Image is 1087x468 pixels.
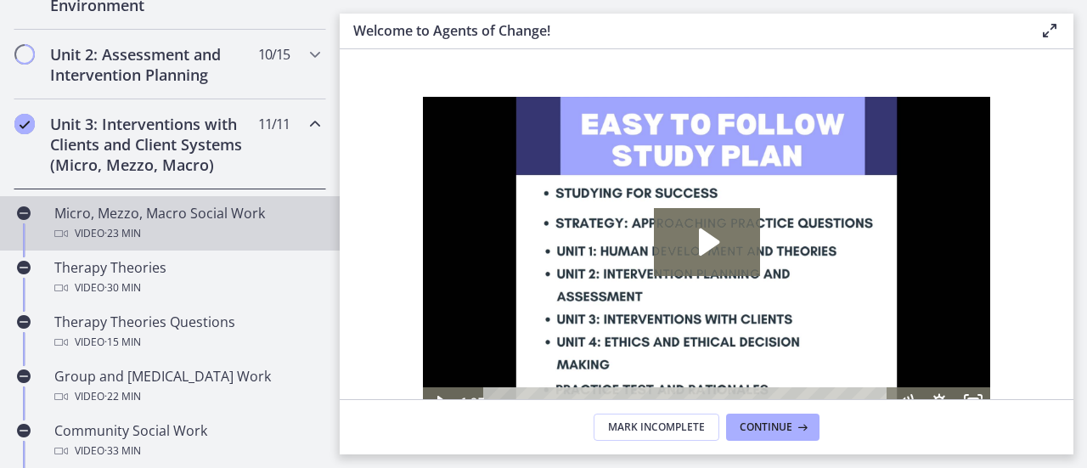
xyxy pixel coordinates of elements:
[54,332,319,352] div: Video
[726,414,819,441] button: Continue
[258,114,290,134] span: 11 / 11
[17,424,31,437] i: Completed
[104,223,141,244] span: · 23 min
[353,20,1012,41] h3: Welcome to Agents of Change!
[258,44,290,65] span: 10 / 15
[54,278,319,298] div: Video
[17,315,31,329] i: Completed
[465,290,499,319] button: Mute
[608,420,705,434] span: Mark Incomplete
[50,114,257,175] h2: Unit 3: Interventions with Clients and Client Systems (Micro, Mezzo, Macro)
[17,261,31,274] i: Completed
[17,206,31,220] i: Completed
[54,203,319,244] div: Micro, Mezzo, Macro Social Work
[14,114,35,134] i: Completed
[17,369,31,383] i: Completed
[104,386,141,407] span: · 22 min
[50,44,257,85] h2: Unit 2: Assessment and Intervention Planning
[54,312,319,352] div: Therapy Theories Questions
[533,290,567,319] button: Fullscreen
[54,366,319,407] div: Group and [MEDICAL_DATA] Work
[54,420,319,461] div: Community Social Work
[54,223,319,244] div: Video
[73,290,457,319] div: Playbar
[231,111,337,179] button: Play Video: c1o6hcmjueu5qasqsu00.mp4
[54,386,319,407] div: Video
[54,441,319,461] div: Video
[104,332,141,352] span: · 15 min
[740,420,792,434] span: Continue
[104,441,141,461] span: · 33 min
[594,414,719,441] button: Mark Incomplete
[104,278,141,298] span: · 30 min
[54,257,319,298] div: Therapy Theories
[499,290,533,319] button: Show settings menu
